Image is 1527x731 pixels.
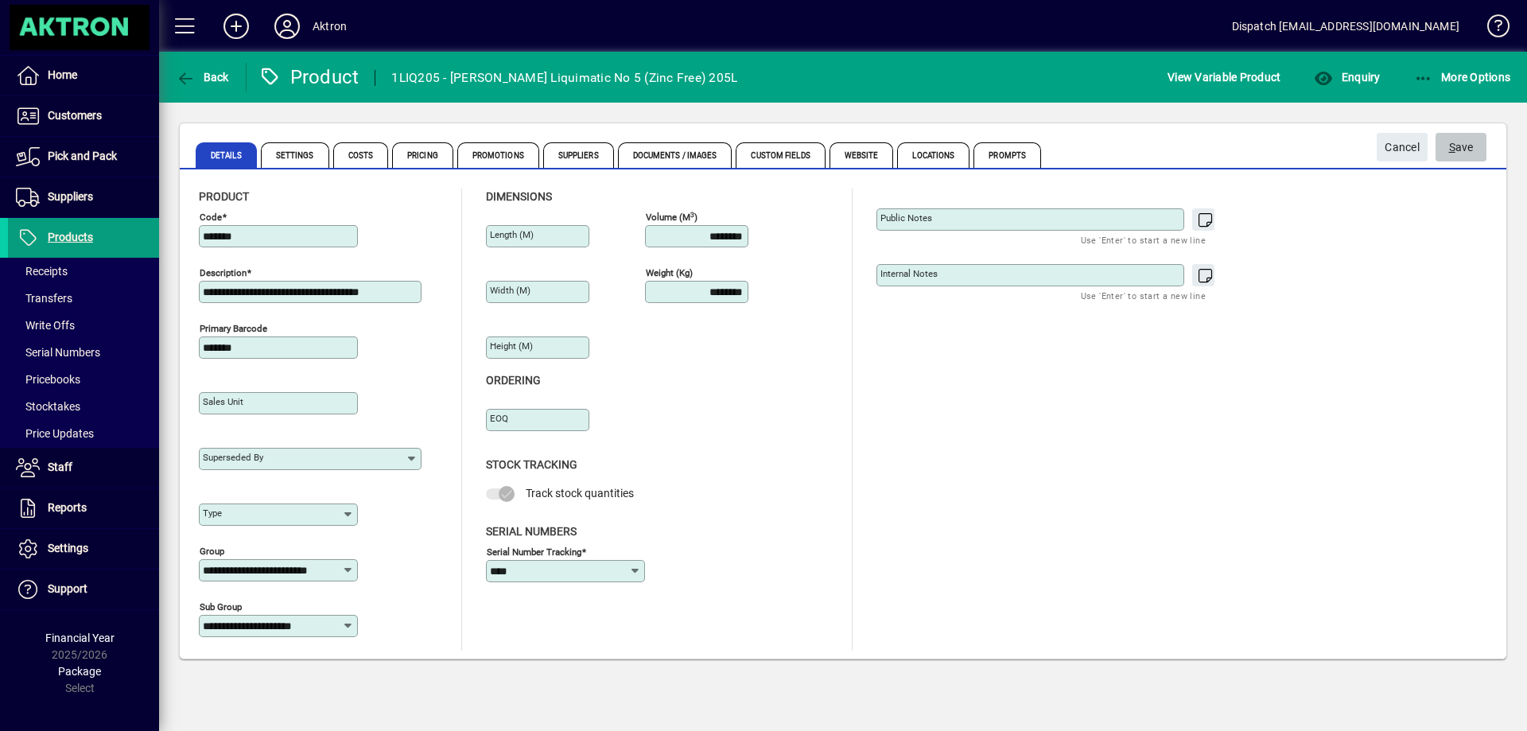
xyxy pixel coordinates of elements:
[486,190,552,203] span: Dimensions
[880,268,938,279] mat-label: Internal Notes
[200,546,224,557] mat-label: Group
[176,71,229,84] span: Back
[1377,133,1428,161] button: Cancel
[159,63,247,91] app-page-header-button: Back
[526,487,634,500] span: Track stock quantities
[830,142,894,168] span: Website
[200,267,247,278] mat-label: Description
[8,285,159,312] a: Transfers
[48,231,93,243] span: Products
[1436,133,1486,161] button: Save
[16,427,94,440] span: Price Updates
[391,65,737,91] div: 1LIQ205 - [PERSON_NAME] Liquimatic No 5 (Zinc Free) 205L
[200,212,222,223] mat-label: Code
[8,366,159,393] a: Pricebooks
[457,142,539,168] span: Promotions
[8,96,159,136] a: Customers
[646,212,697,223] mat-label: Volume (m )
[48,68,77,81] span: Home
[490,229,534,240] mat-label: Length (m)
[45,632,115,644] span: Financial Year
[16,319,75,332] span: Write Offs
[16,346,100,359] span: Serial Numbers
[48,582,87,595] span: Support
[973,142,1041,168] span: Prompts
[48,190,93,203] span: Suppliers
[1164,63,1284,91] button: View Variable Product
[543,142,614,168] span: Suppliers
[8,177,159,217] a: Suppliers
[172,63,233,91] button: Back
[258,64,359,90] div: Product
[16,292,72,305] span: Transfers
[200,601,242,612] mat-label: Sub group
[48,150,117,162] span: Pick and Pack
[8,56,159,95] a: Home
[48,461,72,473] span: Staff
[8,420,159,447] a: Price Updates
[313,14,347,39] div: Aktron
[690,210,694,218] sup: 3
[1081,231,1206,249] mat-hint: Use 'Enter' to start a new line
[1385,134,1420,161] span: Cancel
[48,109,102,122] span: Customers
[8,570,159,609] a: Support
[1475,3,1507,55] a: Knowledge Base
[646,267,693,278] mat-label: Weight (Kg)
[200,323,267,334] mat-label: Primary barcode
[203,452,263,463] mat-label: Superseded by
[1081,286,1206,305] mat-hint: Use 'Enter' to start a new line
[486,525,577,538] span: Serial Numbers
[487,546,581,557] mat-label: Serial Number tracking
[261,142,329,168] span: Settings
[8,258,159,285] a: Receipts
[8,488,159,528] a: Reports
[199,190,249,203] span: Product
[897,142,969,168] span: Locations
[486,374,541,387] span: Ordering
[392,142,453,168] span: Pricing
[490,340,533,352] mat-label: Height (m)
[58,665,101,678] span: Package
[196,142,257,168] span: Details
[8,529,159,569] a: Settings
[8,393,159,420] a: Stocktakes
[1414,71,1511,84] span: More Options
[8,137,159,177] a: Pick and Pack
[880,212,932,224] mat-label: Public Notes
[48,501,87,514] span: Reports
[8,448,159,488] a: Staff
[1410,63,1515,91] button: More Options
[16,265,68,278] span: Receipts
[48,542,88,554] span: Settings
[1310,63,1384,91] button: Enquiry
[16,400,80,413] span: Stocktakes
[1449,134,1474,161] span: ave
[333,142,389,168] span: Costs
[262,12,313,41] button: Profile
[1449,141,1455,154] span: S
[618,142,732,168] span: Documents / Images
[1314,71,1380,84] span: Enquiry
[736,142,825,168] span: Custom Fields
[8,312,159,339] a: Write Offs
[1168,64,1280,90] span: View Variable Product
[203,396,243,407] mat-label: Sales unit
[486,458,577,471] span: Stock Tracking
[203,507,222,519] mat-label: Type
[16,373,80,386] span: Pricebooks
[490,413,508,424] mat-label: EOQ
[490,285,530,296] mat-label: Width (m)
[1232,14,1459,39] div: Dispatch [EMAIL_ADDRESS][DOMAIN_NAME]
[211,12,262,41] button: Add
[8,339,159,366] a: Serial Numbers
